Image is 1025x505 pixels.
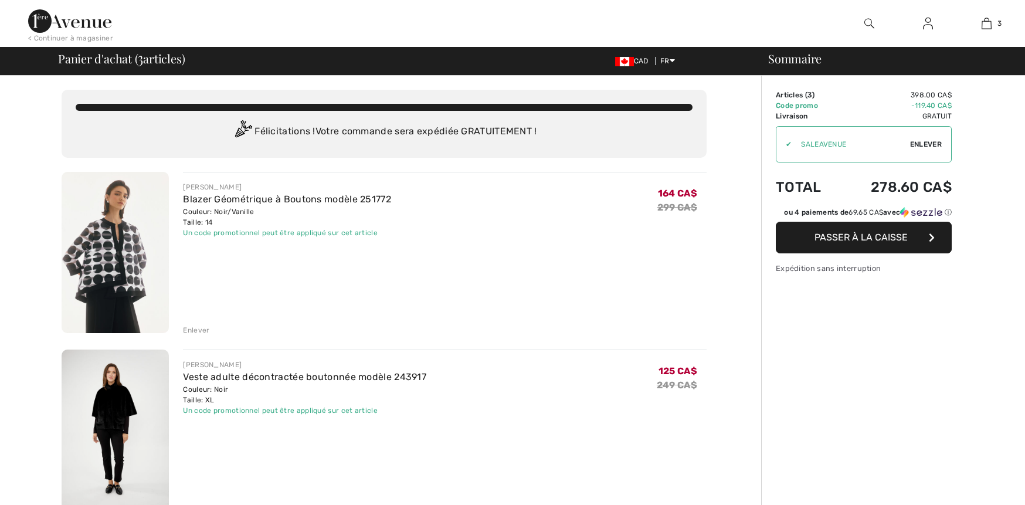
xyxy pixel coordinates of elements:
div: Un code promotionnel peut être appliqué sur cet article [183,228,391,238]
td: 398.00 CA$ [839,90,952,100]
s: 299 CA$ [657,202,697,213]
td: Articles ( ) [776,90,839,100]
div: < Continuer à magasiner [28,33,113,43]
span: Enlever [910,139,942,150]
span: 69.65 CA$ [848,208,883,216]
div: Sommaire [754,53,1018,65]
img: Congratulation2.svg [231,120,254,144]
td: Gratuit [839,111,952,121]
a: Se connecter [914,16,942,31]
span: Passer à la caisse [814,232,908,243]
span: 164 CA$ [658,188,697,199]
td: Total [776,167,839,207]
img: recherche [864,16,874,30]
div: Couleur: Noir/Vanille Taille: 14 [183,206,391,228]
div: Expédition sans interruption [776,263,952,274]
span: 3 [997,18,1002,29]
div: ou 4 paiements de avec [784,207,952,218]
span: 3 [807,91,812,99]
td: -119.40 CA$ [839,100,952,111]
input: Code promo [792,127,910,162]
img: Blazer Géométrique à Boutons modèle 251772 [62,172,169,333]
img: 1ère Avenue [28,9,111,33]
div: Félicitations ! Votre commande sera expédiée GRATUITEMENT ! [76,120,693,144]
td: Livraison [776,111,839,121]
div: ou 4 paiements de69.65 CA$avecSezzle Cliquez pour en savoir plus sur Sezzle [776,207,952,222]
span: 125 CA$ [659,365,697,377]
a: Veste adulte décontractée boutonnée modèle 243917 [183,371,426,382]
img: Canadian Dollar [615,57,634,66]
span: Panier d'achat ( articles) [58,53,185,65]
img: Mes infos [923,16,933,30]
button: Passer à la caisse [776,222,952,253]
td: 278.60 CA$ [839,167,952,207]
div: [PERSON_NAME] [183,360,426,370]
s: 249 CA$ [657,379,697,391]
div: Un code promotionnel peut être appliqué sur cet article [183,405,426,416]
img: Mon panier [982,16,992,30]
div: [PERSON_NAME] [183,182,391,192]
td: Code promo [776,100,839,111]
span: FR [660,57,675,65]
img: Sezzle [900,207,942,218]
div: Couleur: Noir Taille: XL [183,384,426,405]
a: 3 [958,16,1015,30]
div: Enlever [183,325,209,335]
span: 3 [138,50,143,65]
a: Blazer Géométrique à Boutons modèle 251772 [183,194,391,205]
div: ✔ [776,139,792,150]
span: CAD [615,57,653,65]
